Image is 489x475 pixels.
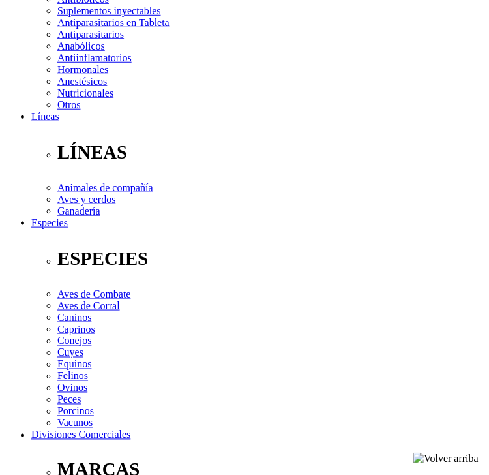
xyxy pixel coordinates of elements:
a: Suplementos inyectables [57,5,161,16]
a: Antiparasitarios [57,29,124,40]
a: Nutricionales [57,87,113,99]
a: Caninos [57,312,91,323]
a: Aves de Combate [57,288,131,299]
p: ESPECIES [57,248,484,269]
a: Anestésicos [57,76,107,87]
a: Hormonales [57,64,108,75]
a: Antiparasitarios en Tableta [57,17,170,28]
a: Aves y cerdos [57,194,115,205]
a: Antiinflamatorios [57,52,132,63]
img: Volver arriba [413,453,479,465]
a: Animales de compañía [57,182,153,193]
a: Anabólicos [57,40,105,52]
iframe: Brevo live chat [7,333,225,468]
a: Caprinos [57,324,95,335]
a: Líneas [31,111,59,122]
a: Ganadería [57,206,100,217]
a: Otros [57,99,81,110]
p: LÍNEAS [57,142,484,163]
a: Especies [31,217,68,228]
a: Aves de Corral [57,300,120,311]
